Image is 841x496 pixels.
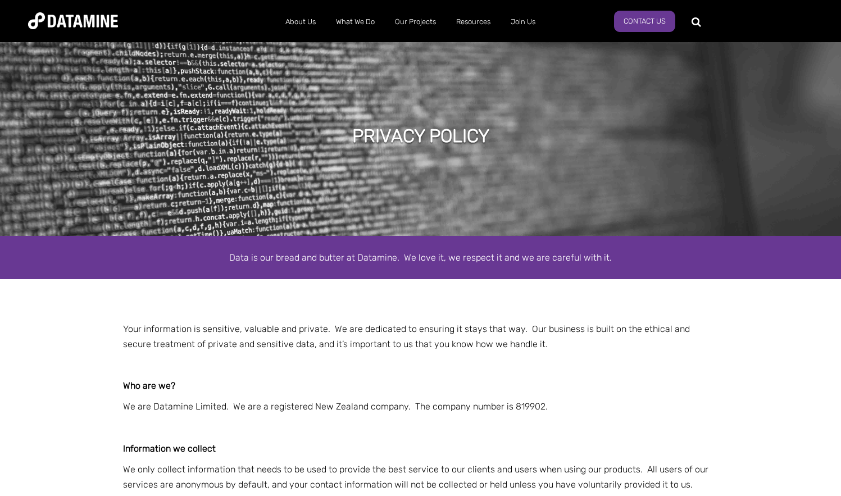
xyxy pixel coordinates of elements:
[385,7,446,37] a: Our Projects
[123,399,719,414] p: We are Datamine Limited. We are a registered New Zealand company. The company number is 819902.
[229,252,612,263] span: Data is our bread and butter at Datamine. We love it, we respect it and we are careful with it.
[123,321,719,352] p: Your information is sensitive, valuable and private. We are dedicated to ensuring it stays that w...
[352,124,489,148] h1: PRIVACY POLICY
[326,7,385,37] a: What We Do
[28,12,118,29] img: Datamine
[501,7,545,37] a: Join Us
[123,380,175,391] strong: Who are we?
[123,443,216,454] strong: Information we collect
[614,11,675,32] a: Contact Us
[446,7,501,37] a: Resources
[275,7,326,37] a: About Us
